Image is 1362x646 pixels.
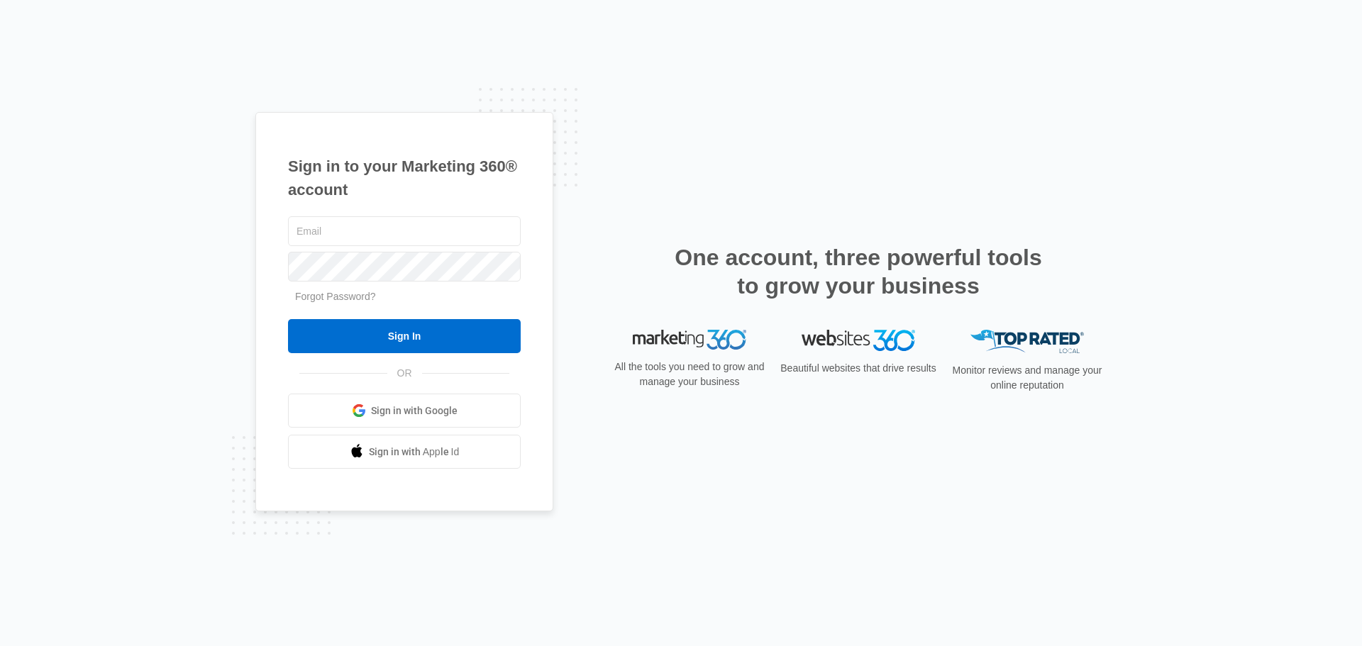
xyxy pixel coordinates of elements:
[779,361,938,376] p: Beautiful websites that drive results
[948,363,1107,393] p: Monitor reviews and manage your online reputation
[610,360,769,389] p: All the tools you need to grow and manage your business
[371,403,458,418] span: Sign in with Google
[633,330,746,350] img: Marketing 360
[288,216,521,246] input: Email
[802,330,915,350] img: Websites 360
[369,445,460,460] span: Sign in with Apple Id
[288,435,521,469] a: Sign in with Apple Id
[288,319,521,353] input: Sign In
[288,394,521,428] a: Sign in with Google
[387,366,422,381] span: OR
[295,291,376,302] a: Forgot Password?
[970,330,1084,353] img: Top Rated Local
[670,243,1046,300] h2: One account, three powerful tools to grow your business
[288,155,521,201] h1: Sign in to your Marketing 360® account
